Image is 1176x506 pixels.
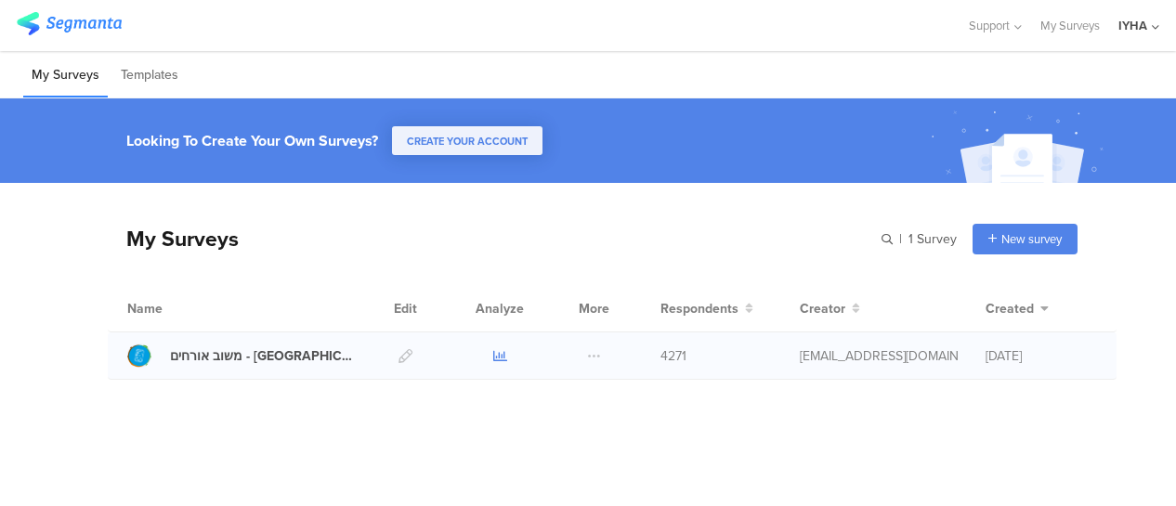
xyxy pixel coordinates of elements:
[924,104,1116,188] img: create_account_image.svg
[908,229,957,249] span: 1 Survey
[472,285,528,331] div: Analyze
[800,299,845,318] span: Creator
[108,223,239,254] div: My Surveys
[1001,230,1062,248] span: New survey
[392,126,542,155] button: CREATE YOUR ACCOUNT
[385,285,425,331] div: Edit
[986,299,1034,318] span: Created
[660,299,738,318] span: Respondents
[896,229,905,249] span: |
[660,299,753,318] button: Respondents
[574,285,614,331] div: More
[127,299,239,318] div: Name
[126,130,378,151] div: Looking To Create Your Own Surveys?
[800,299,860,318] button: Creator
[986,299,1049,318] button: Created
[407,134,528,149] span: CREATE YOUR ACCOUNT
[112,54,187,97] li: Templates
[1118,17,1147,34] div: IYHA
[800,346,958,366] div: ofir@iyha.org.il
[660,346,686,366] span: 4271
[969,17,1010,34] span: Support
[17,12,122,35] img: segmanta logo
[170,346,358,366] div: משוב אורחים - בית שאן
[127,344,358,368] a: משוב אורחים - [GEOGRAPHIC_DATA]
[23,54,108,97] li: My Surveys
[986,346,1097,366] div: [DATE]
